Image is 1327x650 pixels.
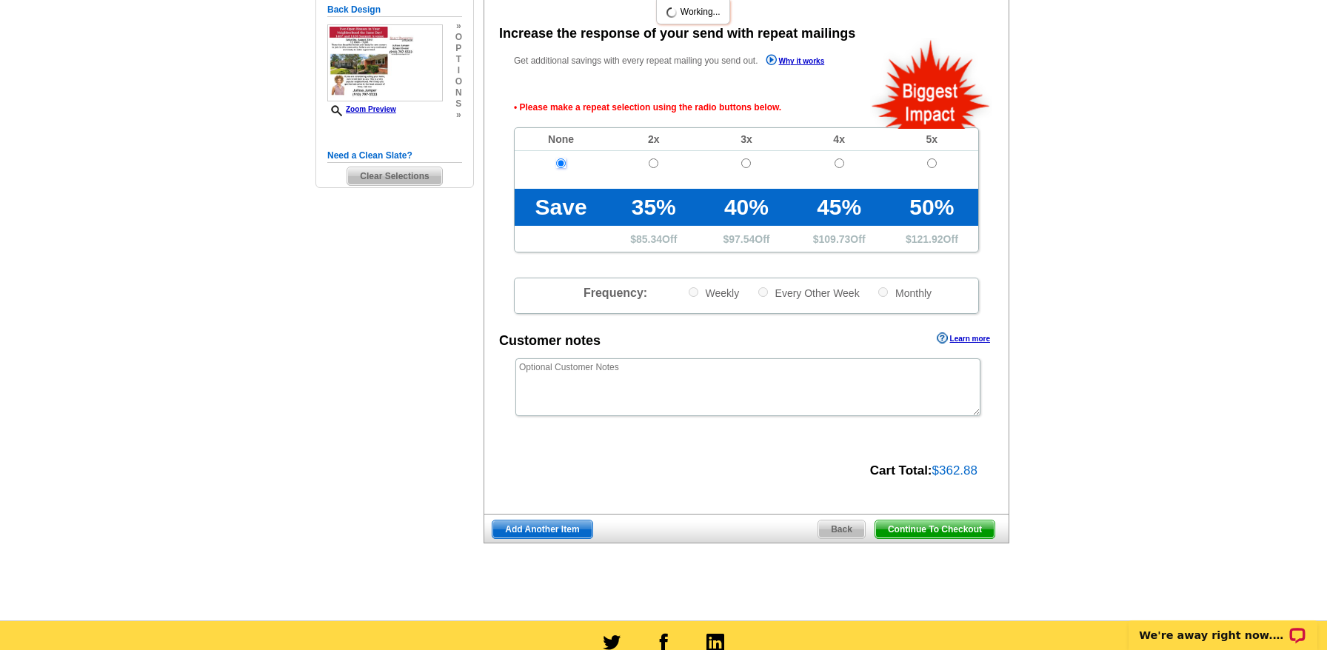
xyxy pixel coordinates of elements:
[499,24,855,44] div: Increase the response of your send with repeat mailings
[818,520,866,539] a: Back
[455,110,462,121] span: »
[870,38,992,129] img: biggestImpact.png
[455,43,462,54] span: p
[347,167,441,185] span: Clear Selections
[514,87,979,127] span: • Please make a repeat selection using the radio buttons below.
[886,189,978,226] td: 50%
[758,287,768,297] input: Every Other Week
[607,226,700,252] td: $ Off
[636,233,662,245] span: 85.34
[886,128,978,151] td: 5x
[492,520,592,539] a: Add Another Item
[607,189,700,226] td: 35%
[729,233,755,245] span: 97.54
[912,233,943,245] span: 121.92
[793,189,886,226] td: 45%
[327,105,396,113] a: Zoom Preview
[327,24,443,101] img: small-thumb.jpg
[327,149,462,163] h5: Need a Clean Slate?
[700,128,792,151] td: 3x
[455,65,462,76] span: i
[793,226,886,252] td: $ Off
[499,331,601,351] div: Customer notes
[327,3,462,17] h5: Back Design
[687,286,740,300] label: Weekly
[793,128,886,151] td: 4x
[455,32,462,43] span: o
[932,463,977,478] span: $362.88
[1119,603,1327,650] iframe: LiveChat chat widget
[877,286,932,300] label: Monthly
[455,76,462,87] span: o
[666,7,678,19] img: loading...
[455,54,462,65] span: t
[515,189,607,226] td: Save
[875,520,995,538] span: Continue To Checkout
[766,54,825,70] a: Why it works
[515,128,607,151] td: None
[870,463,932,478] strong: Cart Total:
[689,287,698,297] input: Weekly
[514,53,856,70] p: Get additional savings with every repeat mailing you send out.
[818,520,865,538] span: Back
[455,87,462,98] span: n
[607,128,700,151] td: 2x
[700,189,792,226] td: 40%
[886,226,978,252] td: $ Off
[757,286,860,300] label: Every Other Week
[492,520,592,538] span: Add Another Item
[878,287,888,297] input: Monthly
[455,21,462,32] span: »
[455,98,462,110] span: s
[937,332,990,344] a: Learn more
[584,287,647,299] span: Frequency:
[700,226,792,252] td: $ Off
[819,233,851,245] span: 109.73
